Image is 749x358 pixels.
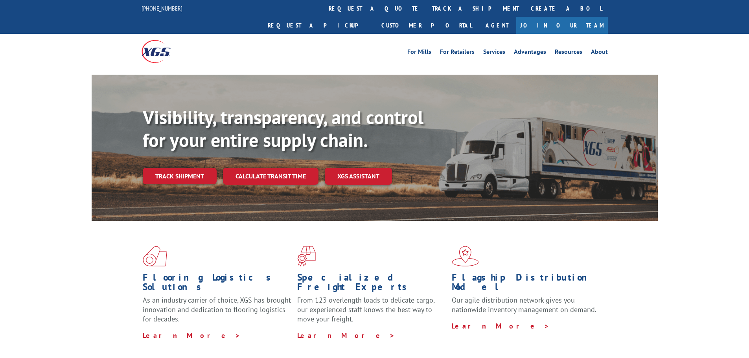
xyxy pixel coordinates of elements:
h1: Specialized Freight Experts [297,273,446,296]
b: Visibility, transparency, and control for your entire supply chain. [143,105,423,152]
a: XGS ASSISTANT [325,168,392,185]
a: Calculate transit time [223,168,318,185]
a: Join Our Team [516,17,608,34]
a: About [591,49,608,57]
h1: Flooring Logistics Solutions [143,273,291,296]
span: As an industry carrier of choice, XGS has brought innovation and dedication to flooring logistics... [143,296,291,323]
a: Services [483,49,505,57]
h1: Flagship Distribution Model [452,273,600,296]
a: Learn More > [297,331,395,340]
a: Learn More > [452,321,550,330]
img: xgs-icon-flagship-distribution-model-red [452,246,479,266]
span: Our agile distribution network gives you nationwide inventory management on demand. [452,296,596,314]
a: Advantages [514,49,546,57]
a: Agent [478,17,516,34]
a: [PHONE_NUMBER] [142,4,182,12]
p: From 123 overlength loads to delicate cargo, our experienced staff knows the best way to move you... [297,296,446,330]
a: Resources [555,49,582,57]
img: xgs-icon-focused-on-flooring-red [297,246,316,266]
a: For Mills [407,49,431,57]
img: xgs-icon-total-supply-chain-intelligence-red [143,246,167,266]
a: For Retailers [440,49,475,57]
a: Request a pickup [262,17,375,34]
a: Learn More > [143,331,241,340]
a: Customer Portal [375,17,478,34]
a: Track shipment [143,168,217,184]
